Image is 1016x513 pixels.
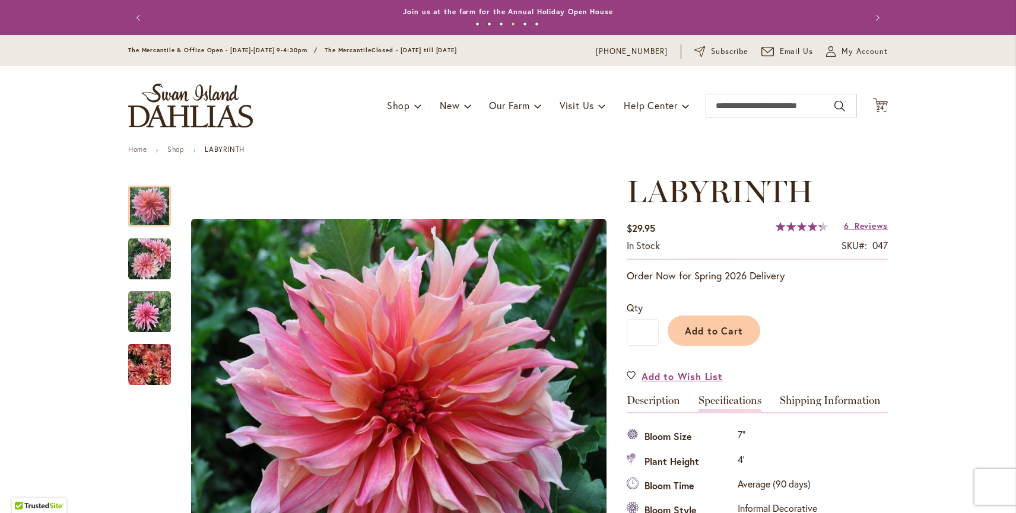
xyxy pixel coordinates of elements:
[627,239,660,253] div: Availability
[844,220,888,231] a: 6 Reviews
[627,425,735,450] th: Bloom Size
[873,98,888,114] button: 24
[403,7,613,16] a: Join us at the farm for the Annual Holiday Open House
[475,22,480,26] button: 1 of 6
[864,6,888,30] button: Next
[698,395,761,412] a: Specifications
[511,22,515,26] button: 4 of 6
[128,46,372,54] span: The Mercantile & Office Open - [DATE]-[DATE] 9-4:30pm / The Mercantile
[780,46,814,58] span: Email Us
[167,145,184,154] a: Shop
[128,6,152,30] button: Previous
[9,471,42,504] iframe: Launch Accessibility Center
[128,332,171,385] div: Labyrinth
[776,222,828,231] div: 87%
[855,220,888,231] span: Reviews
[842,239,867,251] strong: SKU
[535,22,539,26] button: 6 of 6
[826,46,888,58] button: My Account
[761,46,814,58] a: Email Us
[387,99,410,111] span: Shop
[735,450,820,474] td: 4'
[735,425,820,450] td: 7"
[128,174,183,227] div: Labyrinth
[128,279,183,332] div: Labyrinth
[627,450,735,474] th: Plant Height
[627,269,888,283] p: Order Now for Spring 2026 Delivery
[596,46,668,58] a: [PHONE_NUMBER]
[440,99,459,111] span: New
[128,238,171,281] img: Labyrinth
[685,324,744,337] span: Add to Cart
[523,22,527,26] button: 5 of 6
[487,22,491,26] button: 2 of 6
[780,395,881,412] a: Shipping Information
[128,336,171,393] img: Labyrinth
[844,220,849,231] span: 6
[560,99,594,111] span: Visit Us
[624,99,678,111] span: Help Center
[872,239,888,253] div: 047
[627,222,655,234] span: $29.95
[205,145,244,154] strong: LABYRINTH
[668,316,760,346] button: Add to Cart
[694,46,748,58] a: Subscribe
[128,291,171,333] img: Labyrinth
[627,173,813,210] span: LABYRINTH
[499,22,503,26] button: 3 of 6
[627,369,723,383] a: Add to Wish List
[711,46,748,58] span: Subscribe
[627,474,735,499] th: Bloom Time
[128,227,183,279] div: Labyrinth
[735,474,820,499] td: Average (90 days)
[627,301,643,314] span: Qty
[877,104,885,111] span: 24
[627,395,680,412] a: Description
[372,46,457,54] span: Closed - [DATE] till [DATE]
[842,46,888,58] span: My Account
[128,84,253,128] a: store logo
[489,99,529,111] span: Our Farm
[642,369,723,383] span: Add to Wish List
[627,239,660,251] span: In stock
[128,145,147,154] a: Home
